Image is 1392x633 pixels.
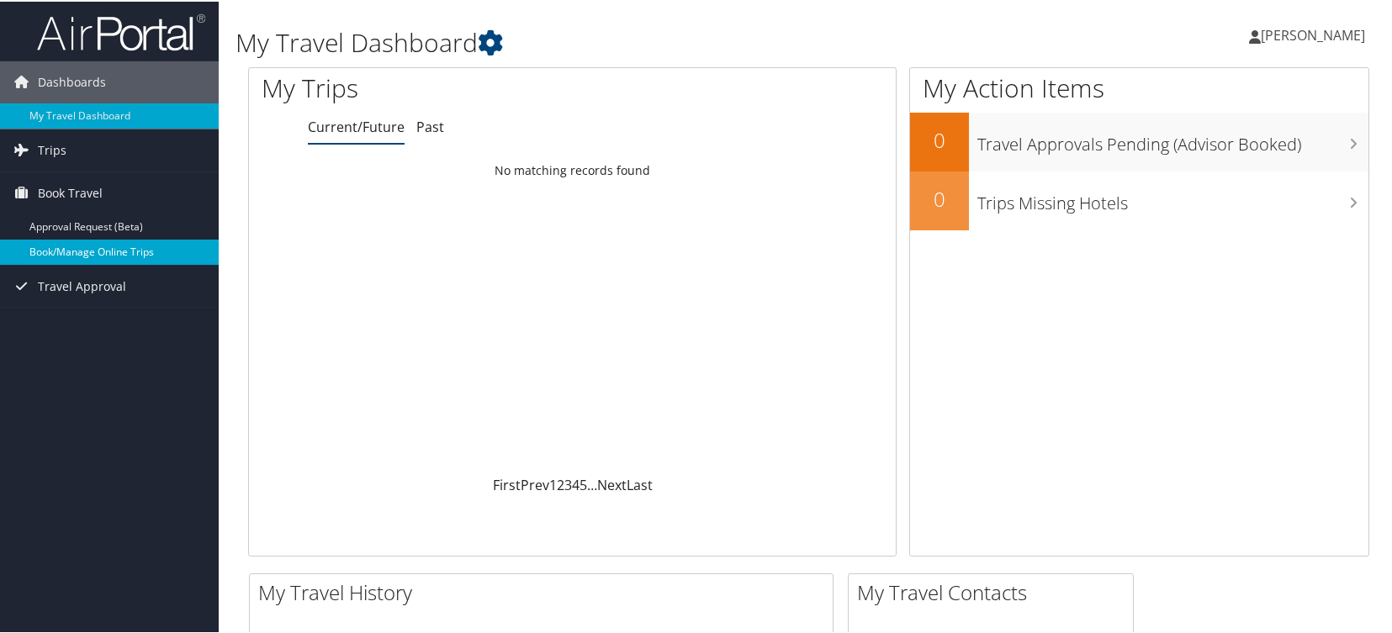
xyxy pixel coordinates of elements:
span: Travel Approval [38,264,126,306]
a: Prev [521,474,549,493]
span: [PERSON_NAME] [1261,24,1365,43]
a: First [493,474,521,493]
td: No matching records found [249,154,896,184]
h2: My Travel History [258,577,833,605]
a: 2 [557,474,564,493]
h1: My Trips [262,69,614,104]
h2: 0 [910,183,969,212]
a: 3 [564,474,572,493]
a: Last [627,474,653,493]
h2: My Travel Contacts [857,577,1133,605]
a: Past [416,116,444,135]
a: 5 [580,474,587,493]
h2: 0 [910,124,969,153]
h3: Travel Approvals Pending (Advisor Booked) [977,123,1368,155]
a: 0Travel Approvals Pending (Advisor Booked) [910,111,1368,170]
a: 1 [549,474,557,493]
span: Dashboards [38,60,106,102]
a: [PERSON_NAME] [1249,8,1382,59]
img: airportal-logo.png [37,11,205,50]
a: Next [597,474,627,493]
span: Book Travel [38,171,103,213]
h1: My Action Items [910,69,1368,104]
a: 0Trips Missing Hotels [910,170,1368,229]
a: 4 [572,474,580,493]
span: Trips [38,128,66,170]
a: Current/Future [308,116,405,135]
span: … [587,474,597,493]
h3: Trips Missing Hotels [977,182,1368,214]
h1: My Travel Dashboard [236,24,1000,59]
